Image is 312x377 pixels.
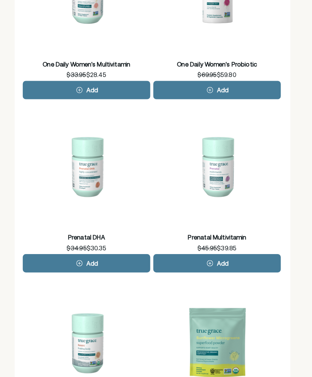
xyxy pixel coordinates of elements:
div: $30.35 [29,240,154,245]
span: Prenatal DHA [73,229,110,235]
div: $39.85 [157,240,281,245]
span: Prenatal Multivitamin [191,229,248,235]
div: $59.80 [157,70,281,76]
button: Add [157,248,281,266]
button: Add [29,248,154,266]
button: Add [157,79,281,97]
div: Add [219,85,230,91]
div: Add [91,254,103,260]
s: $34.95 [72,239,92,246]
div: Add [91,85,103,91]
button: Add [29,79,154,97]
span: One Daily Women's Multivitamin [49,59,134,66]
div: Add [219,254,230,260]
s: $33.95 [72,70,91,77]
s: $45.95 [200,239,219,246]
s: $69.95 [200,70,219,77]
div: $28.45 [29,70,154,76]
span: One Daily Women's Probiotic [180,59,258,66]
